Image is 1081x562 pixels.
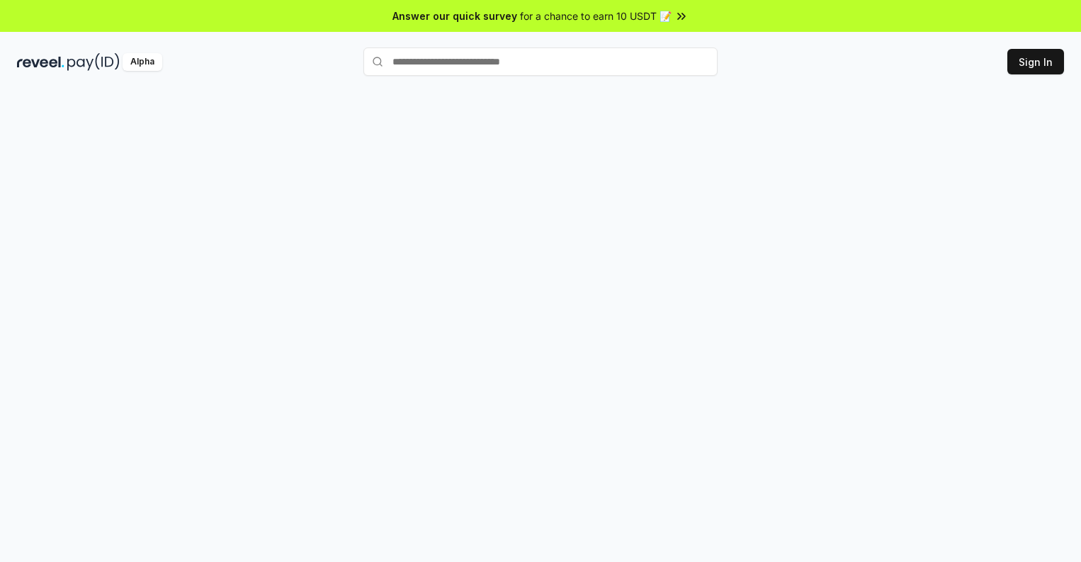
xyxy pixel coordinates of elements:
[392,9,517,23] span: Answer our quick survey
[1007,49,1064,74] button: Sign In
[17,53,64,71] img: reveel_dark
[67,53,120,71] img: pay_id
[520,9,672,23] span: for a chance to earn 10 USDT 📝
[123,53,162,71] div: Alpha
